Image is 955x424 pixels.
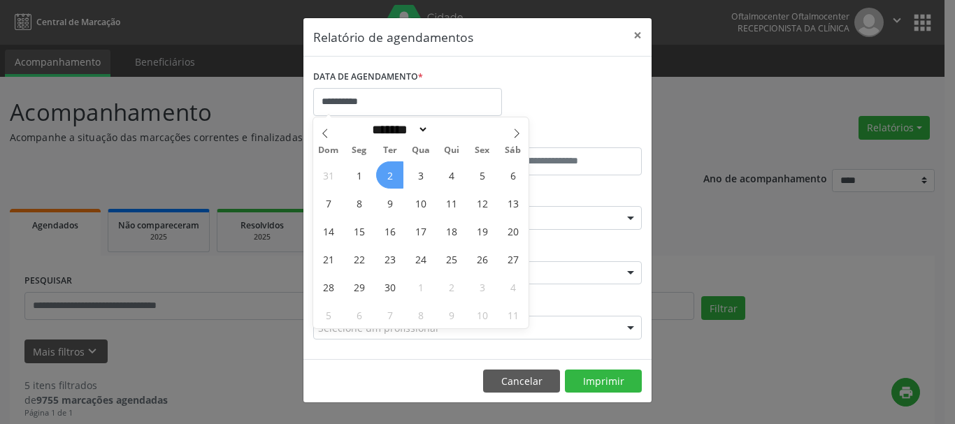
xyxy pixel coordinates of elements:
[315,301,342,328] span: Outubro 5, 2025
[407,161,434,189] span: Setembro 3, 2025
[468,189,496,217] span: Setembro 12, 2025
[313,66,423,88] label: DATA DE AGENDAMENTO
[345,189,373,217] span: Setembro 8, 2025
[376,161,403,189] span: Setembro 2, 2025
[468,273,496,300] span: Outubro 3, 2025
[407,217,434,244] span: Setembro 17, 2025
[315,217,342,244] span: Setembro 14, 2025
[407,301,434,328] span: Outubro 8, 2025
[483,370,560,393] button: Cancelar
[468,245,496,272] span: Setembro 26, 2025
[468,161,496,189] span: Setembro 5, 2025
[481,126,642,147] label: ATÉ
[345,273,373,300] span: Setembro 29, 2025
[499,245,526,272] span: Setembro 27, 2025
[376,301,403,328] span: Outubro 7, 2025
[405,146,436,155] span: Qua
[499,301,526,328] span: Outubro 11, 2025
[467,146,498,155] span: Sex
[468,217,496,244] span: Setembro 19, 2025
[499,273,526,300] span: Outubro 4, 2025
[438,217,465,244] span: Setembro 18, 2025
[315,273,342,300] span: Setembro 28, 2025
[318,321,438,335] span: Selecione um profissional
[429,122,475,137] input: Year
[565,370,642,393] button: Imprimir
[345,161,373,189] span: Setembro 1, 2025
[498,146,529,155] span: Sáb
[499,217,526,244] span: Setembro 20, 2025
[407,189,434,217] span: Setembro 10, 2025
[344,146,375,155] span: Seg
[367,122,429,137] select: Month
[438,161,465,189] span: Setembro 4, 2025
[313,146,344,155] span: Dom
[624,18,652,52] button: Close
[407,273,434,300] span: Outubro 1, 2025
[345,245,373,272] span: Setembro 22, 2025
[315,189,342,217] span: Setembro 7, 2025
[345,217,373,244] span: Setembro 15, 2025
[345,301,373,328] span: Outubro 6, 2025
[436,146,467,155] span: Qui
[375,146,405,155] span: Ter
[438,273,465,300] span: Outubro 2, 2025
[313,28,473,46] h5: Relatório de agendamentos
[499,161,526,189] span: Setembro 6, 2025
[315,161,342,189] span: Agosto 31, 2025
[468,301,496,328] span: Outubro 10, 2025
[438,301,465,328] span: Outubro 9, 2025
[376,217,403,244] span: Setembro 16, 2025
[438,245,465,272] span: Setembro 25, 2025
[376,245,403,272] span: Setembro 23, 2025
[315,245,342,272] span: Setembro 21, 2025
[438,189,465,217] span: Setembro 11, 2025
[376,273,403,300] span: Setembro 30, 2025
[499,189,526,217] span: Setembro 13, 2025
[407,245,434,272] span: Setembro 24, 2025
[376,189,403,217] span: Setembro 9, 2025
